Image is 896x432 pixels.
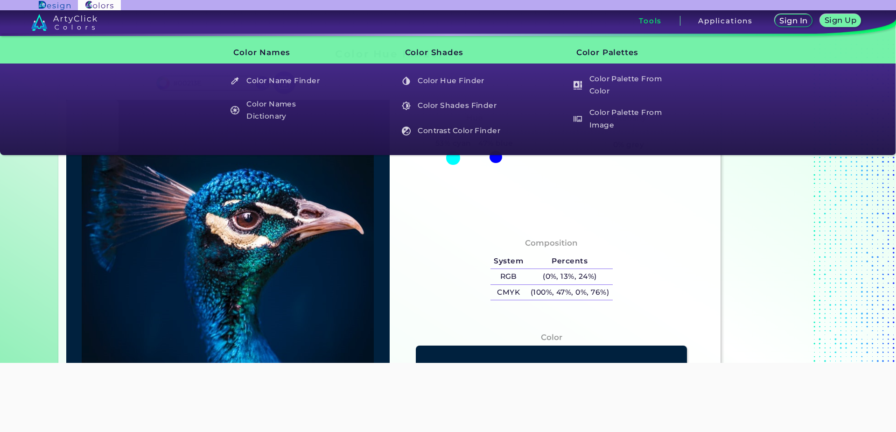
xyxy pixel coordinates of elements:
img: icon_palette_from_image_white.svg [574,114,582,123]
h5: CMYK [490,285,527,300]
h5: Sign In [781,17,806,24]
a: Color Names Dictionary [225,97,336,124]
h5: (0%, 13%, 24%) [527,269,613,284]
a: Color Name Finder [225,72,336,90]
img: icon_color_name_finder_white.svg [231,77,239,85]
h5: Color Hue Finder [398,72,506,90]
a: Contrast Color Finder [397,122,507,140]
img: logo_artyclick_colors_white.svg [31,14,97,31]
h3: Color Shades [389,41,507,64]
img: icon_col_pal_col_white.svg [574,81,582,90]
h5: (100%, 47%, 0%, 76%) [527,285,613,300]
img: icon_color_shades_white.svg [402,101,411,110]
a: Color Shades Finder [397,97,507,115]
h5: RGB [490,269,527,284]
h5: Color Name Finder [226,72,335,90]
h5: System [490,254,527,269]
img: ArtyClick Design logo [39,1,70,10]
h3: Color Names [218,41,336,64]
h5: Color Palette From Color [569,72,678,99]
img: icon_color_contrast_white.svg [402,127,411,135]
a: Color Palette From Color [568,72,678,99]
h5: Color Shades Finder [398,97,506,115]
h5: Percents [527,254,613,269]
h3: Color Palettes [560,41,678,64]
a: Color Hue Finder [397,72,507,90]
h5: Sign Up [826,17,855,24]
h5: Color Names Dictionary [226,97,335,124]
h5: Color Palette From Image [569,106,678,132]
h3: Applications [698,17,753,24]
h4: Color [541,331,562,344]
h4: Composition [525,236,578,250]
img: img_pavlin.jpg [71,105,385,408]
img: icon_color_hue_white.svg [402,77,411,85]
h5: Contrast Color Finder [398,122,506,140]
a: Sign In [777,15,811,27]
img: icon_color_names_dictionary_white.svg [231,106,239,115]
a: Color Palette From Image [568,106,678,132]
a: Sign Up [822,15,859,27]
h3: Tools [639,17,662,24]
iframe: Advertisement [724,44,841,424]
